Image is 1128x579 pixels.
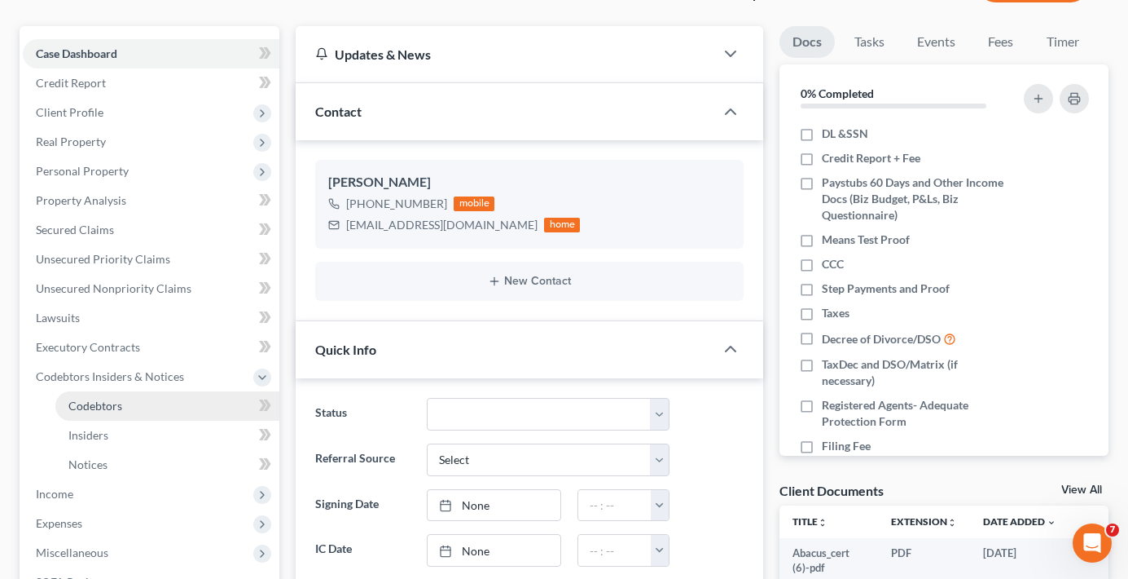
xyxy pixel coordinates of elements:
span: Real Property [36,135,106,148]
span: Executory Contracts [36,340,140,354]
a: Credit Report [23,69,279,98]
span: Unsecured Nonpriority Claims [36,281,191,295]
a: Extensionunfold_more [891,515,957,528]
span: Client Profile [36,105,103,119]
a: Docs [779,26,835,58]
span: Codebtors Insiders & Notices [36,369,184,383]
span: [PHONE_NUMBER] [346,197,447,210]
i: unfold_more [818,518,827,528]
label: Signing Date [307,489,418,522]
div: home [544,218,580,232]
a: Secured Claims [23,215,279,245]
div: [EMAIL_ADDRESS][DOMAIN_NAME] [346,217,538,233]
span: Contact [315,104,362,119]
span: Paystubs 60 Days and Other Income Docs (Biz Budget, P&Ls, Biz Questionnaire) [822,175,1012,223]
label: IC Date [307,534,418,567]
span: Filing Fee [822,438,871,454]
input: -- : -- [578,535,652,566]
span: Case Dashboard [36,46,117,60]
span: Step Payments and Proof [822,281,950,297]
a: Notices [55,450,279,480]
span: Income [36,487,73,501]
i: expand_more [1047,518,1056,528]
span: Lawsuits [36,311,80,325]
span: Quick Info [315,342,376,357]
a: Titleunfold_more [792,515,827,528]
span: Property Analysis [36,193,126,207]
a: Date Added expand_more [983,515,1056,528]
a: Insiders [55,421,279,450]
a: Unsecured Priority Claims [23,245,279,274]
span: TaxDec and DSO/Matrix (if necessary) [822,356,1012,389]
label: Referral Source [307,444,418,476]
span: Miscellaneous [36,546,108,559]
div: [PERSON_NAME] [328,173,731,192]
div: Client Documents [779,482,884,499]
span: CCC [822,256,844,272]
a: View All [1061,484,1102,496]
i: unfold_more [947,518,957,528]
iframe: Intercom live chat [1073,524,1112,563]
span: Decree of Divorce/DSO [822,331,941,347]
button: New Contact [328,275,731,288]
div: Updates & News [315,46,695,63]
a: Executory Contracts [23,333,279,362]
span: Taxes [822,305,849,321]
a: Case Dashboard [23,39,279,69]
span: Expenses [36,516,82,530]
a: Property Analysis [23,186,279,215]
a: Timer [1034,26,1092,58]
label: Status [307,398,418,431]
a: Fees [975,26,1027,58]
span: DL &SSN [822,126,868,142]
span: 7 [1106,524,1119,537]
a: Events [904,26,968,58]
span: Unsecured Priority Claims [36,252,170,266]
span: Registered Agents- Adequate Protection Form [822,397,1012,430]
span: Notices [68,457,108,471]
span: Codebtors [68,399,122,413]
span: Insiders [68,428,108,442]
a: Unsecured Nonpriority Claims [23,274,279,303]
a: Lawsuits [23,303,279,333]
div: mobile [454,197,494,211]
a: None [428,535,561,566]
span: Credit Report + Fee [822,150,920,166]
a: None [428,490,561,521]
a: Codebtors [55,391,279,421]
span: Means Test Proof [822,232,910,248]
a: Tasks [841,26,898,58]
strong: 0% Completed [801,86,874,100]
span: Personal Property [36,164,129,178]
input: -- : -- [578,490,652,521]
span: Credit Report [36,76,106,90]
span: Secured Claims [36,223,114,236]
